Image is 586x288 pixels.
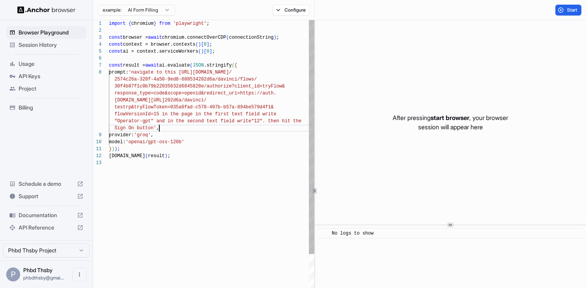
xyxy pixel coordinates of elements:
span: const [109,35,123,40]
span: chromium [131,21,154,26]
span: No logs to show [332,231,374,236]
div: 9 [93,132,102,139]
div: 2 [93,27,102,34]
span: start browser [431,114,469,122]
span: { [234,63,237,68]
span: Start [567,7,578,13]
span: ​ [322,230,326,237]
span: const [109,49,123,54]
span: await [148,35,162,40]
span: [DOMAIN_NAME][URL] [114,98,165,103]
span: / [229,70,232,75]
div: Usage [6,58,86,70]
span: ai.evaluate [159,63,190,68]
div: 12 [93,153,102,159]
span: ] [209,49,212,54]
span: provider: [109,132,134,138]
div: 7 [93,62,102,69]
span: Sign On button' [114,125,156,131]
span: result = [123,63,145,68]
div: 13 [93,159,102,166]
span: , [151,132,153,138]
span: example: [103,7,122,13]
span: const [109,63,123,68]
span: model: [109,139,126,145]
span: Phbd Thsby [23,267,53,273]
span: ; [117,146,120,152]
p: After pressing , your browser session will appear here [393,113,508,132]
span: flowVersionId=15 in the page in the first text fie [114,111,254,117]
span: "Operator-gpt" and in the second text field write [114,118,251,124]
span: Browser Playground [19,29,83,36]
span: 202d6a/davinci/ [165,98,207,103]
span: API Keys [19,72,83,80]
span: Billing [19,104,83,111]
span: ; [276,35,279,40]
span: connectionString [229,35,274,40]
div: 1 [93,20,102,27]
span: 'navigate to this [URL][DOMAIN_NAME] [128,70,229,75]
span: testrp&tryFlowToken=035a0fad-c578-407b-b57a-894be5 [114,105,254,110]
span: ://auth. [254,91,276,96]
span: , [156,125,159,131]
span: browser = [123,35,148,40]
span: ) [112,146,114,152]
span: const [109,42,123,47]
span: ) [114,146,117,152]
span: ; [167,153,170,159]
span: prompt: [109,70,128,75]
button: Start [555,5,581,15]
div: Browser Playground [6,26,86,39]
div: 5 [93,48,102,55]
span: context = browser.contexts [123,42,195,47]
span: .stringify [204,63,232,68]
span: 30f4b87f1c0b79b22035632d6845828e/authorize?client_ [114,84,254,89]
span: id=tryFlow& [254,84,284,89]
span: response_type=code&scope=openid&redirect_uri=https [114,91,254,96]
span: ( [195,42,198,47]
span: ) [274,35,276,40]
div: Project [6,82,86,95]
span: ai = context.serviceWorkers [123,49,198,54]
span: [ [204,49,207,54]
div: 8 [93,69,102,76]
div: 10 [93,139,102,146]
span: / [254,77,257,82]
div: API Reference [6,221,86,234]
div: Billing [6,101,86,114]
span: Support [19,192,74,200]
div: 4 [93,41,102,48]
div: Schedule a demo [6,178,86,190]
span: ) [198,42,201,47]
span: Usage [19,60,83,68]
span: ) [165,153,167,159]
span: result [148,153,165,159]
span: 'openai/gpt-oss-120b' [126,139,184,145]
span: ; [212,49,215,54]
img: Anchor Logo [17,6,76,14]
button: Configure [272,5,310,15]
span: ( [232,63,234,68]
span: ( [145,153,148,159]
div: P [6,267,20,281]
span: [ [201,42,204,47]
span: import [109,21,126,26]
span: Schedule a demo [19,180,74,188]
span: 0 [207,49,209,54]
span: ; [207,21,209,26]
span: ) [201,49,204,54]
span: ( [198,49,201,54]
span: Documentation [19,211,74,219]
span: chromium.connectOverCDP [162,35,226,40]
span: 79d4f1& [254,105,273,110]
div: 11 [93,146,102,153]
span: { [128,21,131,26]
span: ] [207,42,209,47]
div: Session History [6,39,86,51]
span: from [159,21,171,26]
span: Project [19,85,83,93]
button: Open menu [72,267,86,281]
div: Support [6,190,86,202]
span: 0 [204,42,207,47]
span: ld write [254,111,276,117]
